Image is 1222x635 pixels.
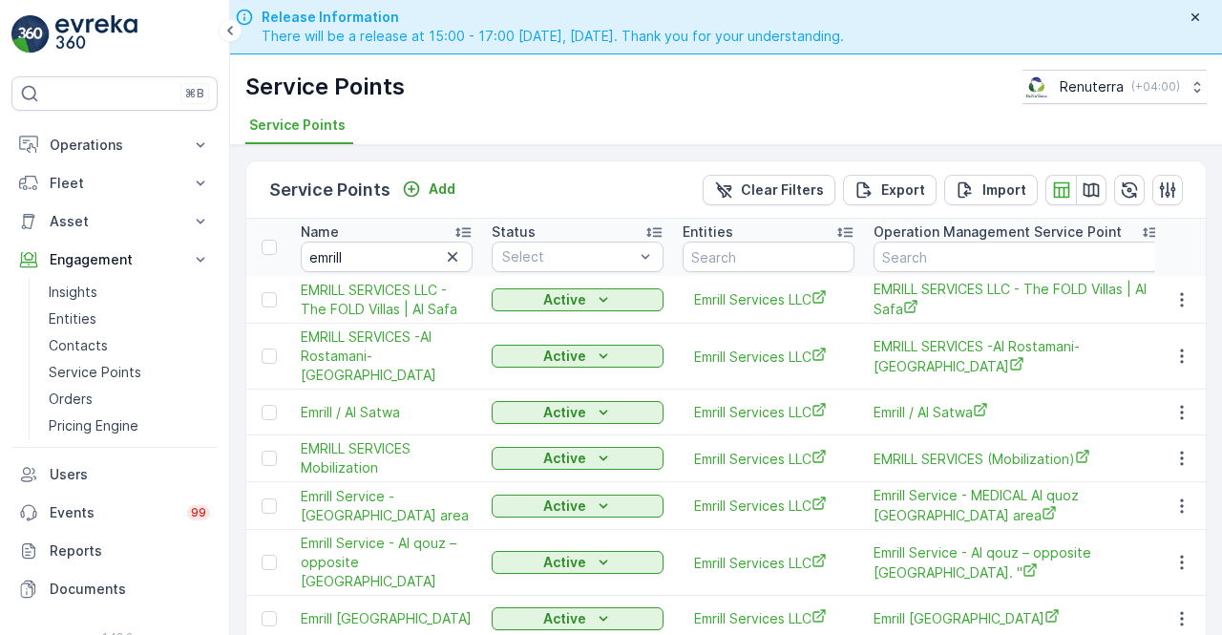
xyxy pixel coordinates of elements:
[301,222,339,242] p: Name
[301,281,473,319] a: EMRILL SERVICES LLC - The FOLD Villas | Al Safa
[874,608,1160,628] span: Emrill [GEOGRAPHIC_DATA]
[1131,79,1180,95] p: ( +04:00 )
[49,363,141,382] p: Service Points
[874,402,1160,422] a: Emrill / Al Satwa
[50,250,179,269] p: Engagement
[492,607,664,630] button: Active
[50,136,179,155] p: Operations
[694,347,843,367] a: Emrill Services LLC
[301,328,473,385] span: EMRILL SERVICES -Al Rostamani-[GEOGRAPHIC_DATA]
[301,328,473,385] a: EMRILL SERVICES -Al Rostamani-Aria Garden
[11,494,218,532] a: Events99
[543,403,586,422] p: Active
[50,212,179,231] p: Asset
[543,290,586,309] p: Active
[543,449,586,468] p: Active
[49,283,97,302] p: Insights
[874,280,1160,319] span: EMRILL SERVICES LLC - The FOLD Villas | Al Safa
[874,337,1160,376] a: EMRILL SERVICES -Al Rostamani-Aria Garden
[492,447,664,470] button: Active
[1022,70,1207,104] button: Renuterra(+04:00)
[694,449,843,469] a: Emrill Services LLC
[694,289,843,309] a: Emrill Services LLC
[50,465,210,484] p: Users
[394,178,463,201] button: Add
[262,8,844,27] span: Release Information
[49,416,138,435] p: Pricing Engine
[944,175,1038,205] button: Import
[881,180,925,200] p: Export
[41,306,218,332] a: Entities
[262,405,277,420] div: Toggle Row Selected
[874,486,1160,525] a: Emrill Service - MEDICAL Al quoz grand city camp area
[301,439,473,477] a: EMRILL SERVICES Mobilization
[301,534,473,591] a: Emrill Service - Al qouz – opposite al khail gate 2
[269,177,390,203] p: Service Points
[492,495,664,518] button: Active
[543,497,586,516] p: Active
[301,403,473,422] a: Emrill / Al Satwa
[262,555,277,570] div: Toggle Row Selected
[50,174,179,193] p: Fleet
[262,27,844,46] span: There will be a release at 15:00 - 17:00 [DATE], [DATE]. Thank you for your understanding.
[502,247,634,266] p: Select
[874,242,1160,272] input: Search
[11,126,218,164] button: Operations
[11,455,218,494] a: Users
[492,345,664,368] button: Active
[49,390,93,409] p: Orders
[543,347,586,366] p: Active
[694,608,843,628] a: Emrill Services LLC
[41,332,218,359] a: Contacts
[543,609,586,628] p: Active
[492,288,664,311] button: Active
[245,72,405,102] p: Service Points
[843,175,937,205] button: Export
[874,608,1160,628] a: Emrill Main Village
[41,359,218,386] a: Service Points
[11,241,218,279] button: Engagement
[1060,77,1124,96] p: Renuterra
[262,349,277,364] div: Toggle Row Selected
[262,292,277,307] div: Toggle Row Selected
[492,551,664,574] button: Active
[741,180,824,200] p: Clear Filters
[185,86,204,101] p: ⌘B
[301,487,473,525] span: Emrill Service - [GEOGRAPHIC_DATA] area
[1022,76,1052,97] img: Screenshot_2024-07-26_at_13.33.01.png
[301,609,473,628] a: Emrill Main Village
[874,222,1122,242] p: Operation Management Service Point
[55,15,137,53] img: logo_light-DOdMpM7g.png
[301,487,473,525] a: Emrill Service - Al quoz grand city camp area
[11,570,218,608] a: Documents
[41,386,218,413] a: Orders
[249,116,346,135] span: Service Points
[543,553,586,572] p: Active
[694,553,843,573] span: Emrill Services LLC
[11,202,218,241] button: Asset
[49,309,96,328] p: Entities
[301,242,473,272] input: Search
[50,503,176,522] p: Events
[492,401,664,424] button: Active
[982,180,1026,200] p: Import
[11,15,50,53] img: logo
[262,498,277,514] div: Toggle Row Selected
[492,222,536,242] p: Status
[262,611,277,626] div: Toggle Row Selected
[301,609,473,628] span: Emrill [GEOGRAPHIC_DATA]
[694,496,843,516] a: Emrill Services LLC
[874,449,1160,469] a: EMRILL SERVICES (Mobilization)
[683,222,733,242] p: Entities
[683,242,854,272] input: Search
[429,180,455,199] p: Add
